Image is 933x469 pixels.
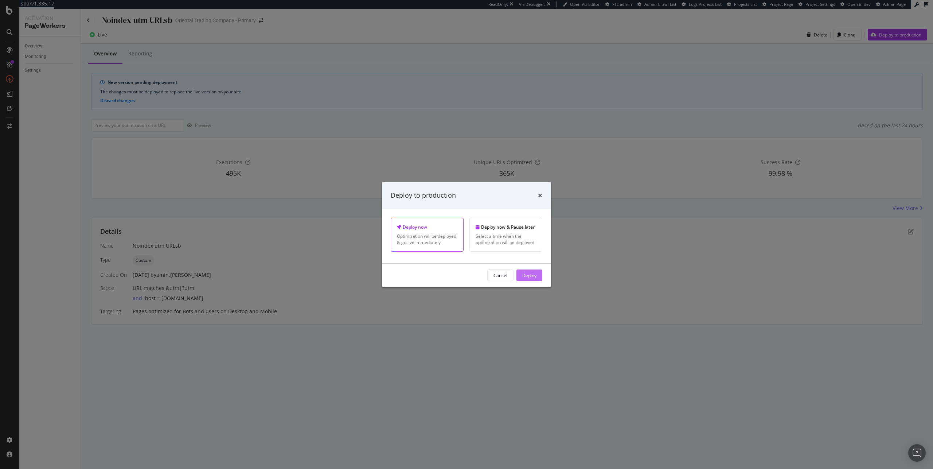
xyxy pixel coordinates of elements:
[538,191,542,200] div: times
[382,182,551,287] div: modal
[391,191,456,200] div: Deploy to production
[487,270,514,281] button: Cancel
[493,272,507,278] div: Cancel
[908,444,926,462] div: Open Intercom Messenger
[476,233,536,245] div: Select a time when the optimization will be deployed
[397,233,457,245] div: Optimization will be deployed & go live immediately
[476,224,536,230] div: Deploy now & Pause later
[516,270,542,281] button: Deploy
[522,272,536,278] div: Deploy
[397,224,457,230] div: Deploy now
